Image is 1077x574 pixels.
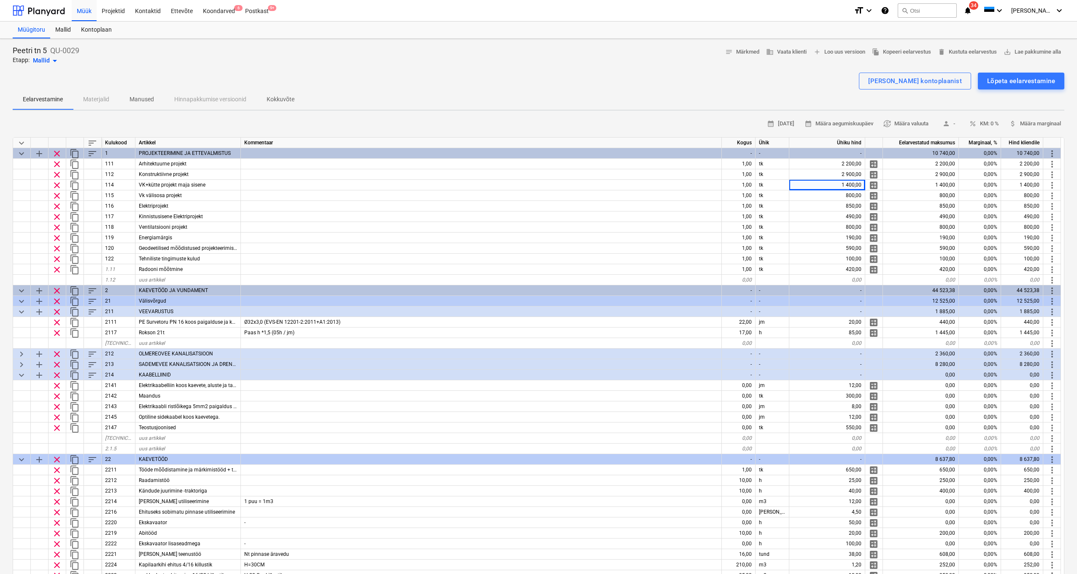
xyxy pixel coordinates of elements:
[1047,149,1057,159] span: Rohkem toiminguid
[1001,296,1043,306] div: 12 525,00
[813,48,821,56] span: add
[883,359,959,370] div: 8 280,00
[756,222,789,233] div: tk
[1004,48,1011,56] span: save_alt
[52,233,62,243] span: Eemalda rida
[883,285,959,296] div: 44 523,38
[267,95,294,104] p: Kokkuvõte
[50,22,76,38] a: Mallid
[969,119,999,129] span: KM: 0 %
[869,233,879,243] span: Halda rea detailset jaotust
[883,190,959,201] div: 800,00
[756,148,789,159] div: -
[52,222,62,233] span: Eemalda rida
[70,286,80,296] span: Dubleeri kategooriat
[883,169,959,180] div: 2 900,00
[883,306,959,317] div: 1 885,00
[764,117,798,130] button: [DATE]
[756,190,789,201] div: tk
[52,244,62,254] span: Eemalda rida
[935,117,962,130] button: -
[1047,159,1057,169] span: Rohkem toiminguid
[102,359,135,370] div: 213
[869,317,879,328] span: Halda rea detailset jaotust
[241,138,722,148] div: Kommentaar
[34,307,44,317] span: Lisa reale alamkategooria
[722,349,756,359] div: -
[789,306,865,317] div: -
[789,233,865,243] div: 190,00
[52,317,62,328] span: Eemalda rida
[87,307,97,317] span: Sorteeri read kategooriasiseselt
[102,306,135,317] div: 211
[87,296,97,306] span: Sorteeri read kategooriasiseselt
[883,296,959,306] div: 12 525,00
[1001,180,1043,190] div: 1 400,00
[102,317,135,328] div: 2111
[722,180,756,190] div: 1,00
[959,359,1001,370] div: 0,00%
[1047,349,1057,359] span: Rohkem toiminguid
[34,286,44,296] span: Lisa reale alamkategooria
[70,360,80,370] span: Dubleeri kategooriat
[883,317,959,328] div: 440,00
[34,149,44,159] span: Lisa reale alamkategooria
[938,47,997,57] span: Kustuta eelarvestus
[70,212,80,222] span: Dubleeri rida
[1047,201,1057,211] span: Rohkem toiminguid
[135,138,241,148] div: Artikkel
[756,243,789,254] div: tk
[16,296,27,306] span: Ahenda kategooria
[1047,275,1057,285] span: Rohkem toiminguid
[942,120,950,127] span: person
[722,264,756,275] div: 1,00
[722,359,756,370] div: -
[869,46,934,59] button: Kopeeri eelarvestus
[1001,338,1043,349] div: 0,00
[789,201,865,211] div: 850,00
[789,243,865,254] div: 590,00
[16,138,27,148] span: Ahenda kõik kategooriad
[34,296,44,306] span: Lisa reale alamkategooria
[883,180,959,190] div: 1 400,00
[789,285,865,296] div: -
[52,170,62,180] span: Eemalda rida
[763,46,810,59] button: Vaata klienti
[722,317,756,328] div: 22,00
[804,120,812,127] span: calendar_month
[959,306,1001,317] div: 0,00%
[869,180,879,190] span: Halda rea detailset jaotust
[756,159,789,169] div: tk
[1001,169,1043,180] div: 2 900,00
[1047,254,1057,264] span: Rohkem toiminguid
[756,296,789,306] div: -
[34,349,44,359] span: Lisa reale alamkategooria
[725,48,733,56] span: notes
[869,222,879,233] span: Halda rea detailset jaotust
[959,254,1001,264] div: 0,00%
[52,159,62,169] span: Eemalda rida
[789,138,865,148] div: Ühiku hind
[872,48,880,56] span: file_copy
[1047,191,1057,201] span: Rohkem toiminguid
[722,148,756,159] div: -
[959,275,1001,285] div: 0,00%
[70,317,80,328] span: Dubleeri rida
[959,233,1001,243] div: 0,00%
[1001,138,1043,148] div: Hind kliendile
[978,73,1064,89] button: Lõpeta eelarvestamine
[70,180,80,190] span: Dubleeri rida
[722,233,756,243] div: 1,00
[789,317,865,328] div: 20,00
[1047,265,1057,275] span: Rohkem toiminguid
[70,149,80,159] span: Dubleeri kategooriat
[756,285,789,296] div: -
[883,264,959,275] div: 420,00
[102,233,135,243] div: 119
[883,254,959,264] div: 100,00
[789,190,865,201] div: 800,00
[722,275,756,285] div: 0,00
[1001,264,1043,275] div: 420,00
[869,212,879,222] span: Halda rea detailset jaotust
